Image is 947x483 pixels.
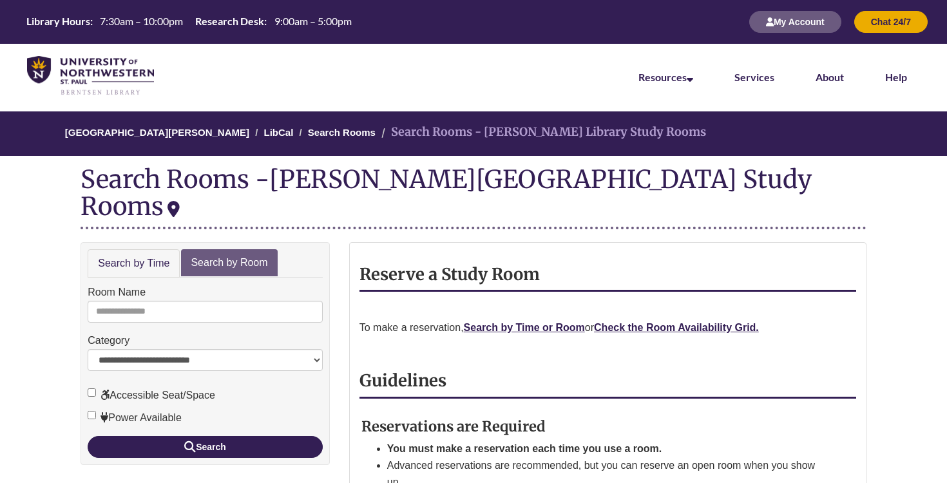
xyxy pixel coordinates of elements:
label: Accessible Seat/Space [88,387,215,404]
label: Room Name [88,284,146,301]
label: Category [88,332,129,349]
table: Hours Today [21,14,356,28]
th: Research Desk: [190,14,269,28]
a: Services [734,71,774,83]
a: LibCal [264,127,294,138]
button: My Account [749,11,841,33]
strong: You must make a reservation each time you use a room. [387,443,662,454]
div: Search Rooms - [81,166,866,229]
a: About [816,71,844,83]
button: Search [88,436,323,458]
strong: Reserve a Study Room [359,264,540,285]
a: My Account [749,16,841,27]
a: Search by Time [88,249,180,278]
img: UNWSP Library Logo [27,56,154,96]
span: 9:00am – 5:00pm [274,15,352,27]
button: Chat 24/7 [854,11,928,33]
a: Search by Room [181,249,277,277]
a: Check the Room Availability Grid. [594,322,759,333]
strong: Guidelines [359,370,446,391]
label: Power Available [88,410,182,426]
a: Help [885,71,907,83]
span: 7:30am – 10:00pm [100,15,183,27]
p: To make a reservation, or [359,319,856,336]
input: Power Available [88,411,96,419]
strong: Reservations are Required [361,417,546,435]
a: Search Rooms [308,127,376,138]
a: Hours Today [21,14,356,30]
a: Chat 24/7 [854,16,928,27]
nav: Breadcrumb [81,111,866,156]
a: [GEOGRAPHIC_DATA][PERSON_NAME] [65,127,249,138]
li: Search Rooms - [PERSON_NAME] Library Study Rooms [378,123,706,142]
a: Search by Time or Room [464,322,585,333]
th: Library Hours: [21,14,95,28]
input: Accessible Seat/Space [88,388,96,397]
div: [PERSON_NAME][GEOGRAPHIC_DATA] Study Rooms [81,164,812,222]
a: Resources [638,71,693,83]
